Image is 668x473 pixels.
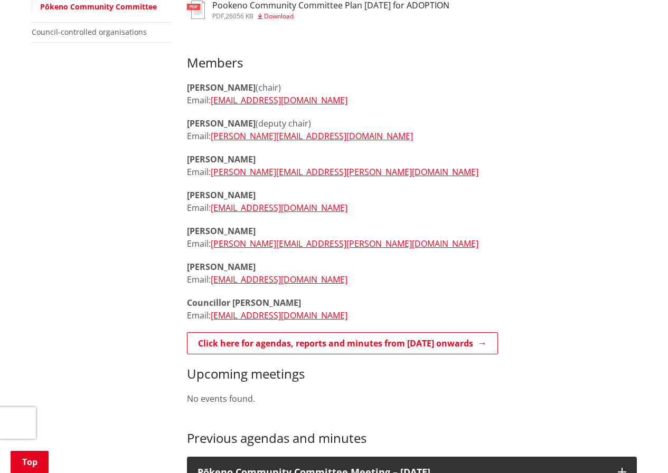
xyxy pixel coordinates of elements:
a: Pookeno Community Committee Plan [DATE] for ADOPTION pdf,26056 KB Download [187,1,449,20]
strong: [PERSON_NAME] [187,189,256,201]
p: No events found. [187,392,637,405]
p: Email: [187,225,637,250]
a: Click here for agendas, reports and minutes from [DATE] onwards [187,332,498,354]
strong: [PERSON_NAME] [187,118,256,129]
strong: [PERSON_NAME] [187,153,256,165]
a: Pōkeno Community Committee [40,2,157,12]
strong: [PERSON_NAME] [187,261,256,273]
a: [PERSON_NAME][EMAIL_ADDRESS][DOMAIN_NAME] [211,130,413,142]
a: [EMAIL_ADDRESS][DOMAIN_NAME] [211,310,347,321]
a: [EMAIL_ADDRESS][DOMAIN_NAME] [211,202,347,214]
a: [EMAIL_ADDRESS][DOMAIN_NAME] [211,94,347,106]
a: [PERSON_NAME][EMAIL_ADDRESS][PERSON_NAME][DOMAIN_NAME] [211,166,478,178]
strong: Councillor [PERSON_NAME] [187,297,301,308]
span: 26056 KB [225,12,253,21]
p: Email: [187,189,637,214]
a: Council-controlled organisations [32,27,147,37]
strong: [PERSON_NAME] [187,225,256,237]
a: [PERSON_NAME][EMAIL_ADDRESS][PERSON_NAME][DOMAIN_NAME] [211,238,478,249]
span: pdf [212,12,224,21]
iframe: Messenger Launcher [619,429,657,467]
span: Download [264,12,294,21]
a: Top [11,451,49,473]
h3: Pookeno Community Committee Plan [DATE] for ADOPTION [212,1,449,11]
a: [EMAIL_ADDRESS][DOMAIN_NAME] [211,274,347,285]
p: Email: [187,296,637,322]
p: (chair) Email: [187,81,637,107]
h3: Upcoming meetings [187,366,637,382]
img: document-pdf.svg [187,1,205,19]
div: , [212,13,449,20]
p: (deputy chair) Email: [187,117,637,142]
p: Email: [187,153,637,178]
h3: Members [187,55,637,71]
strong: [PERSON_NAME] [187,82,256,93]
p: Email: [187,260,637,286]
h3: Previous agendas and minutes [187,416,637,446]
